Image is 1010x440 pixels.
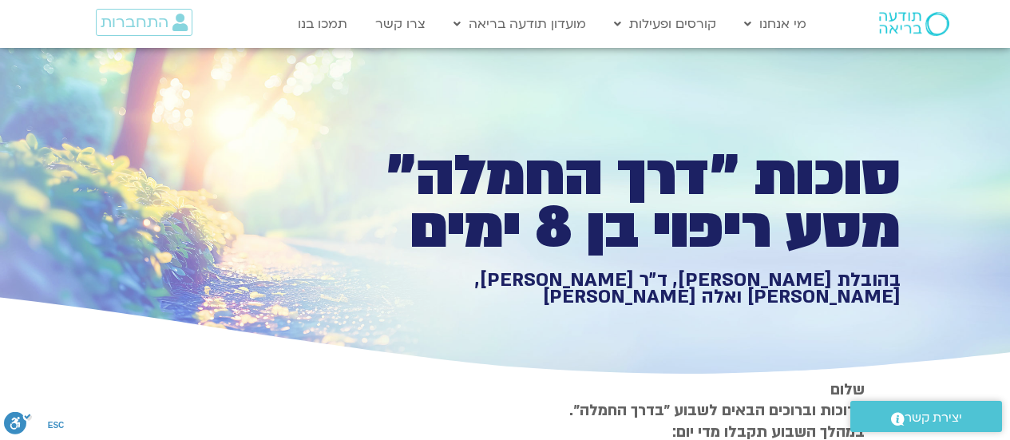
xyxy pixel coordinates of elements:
[290,9,355,39] a: תמכו בנו
[736,9,814,39] a: מי אנחנו
[347,150,901,255] h1: סוכות ״דרך החמלה״ מסע ריפוי בן 8 ימים
[367,9,434,39] a: צרו קשר
[879,12,949,36] img: תודעה בריאה
[96,9,192,36] a: התחברות
[850,401,1002,432] a: יצירת קשר
[347,272,901,306] h1: בהובלת [PERSON_NAME], ד״ר [PERSON_NAME], [PERSON_NAME] ואלה [PERSON_NAME]
[905,407,962,429] span: יצירת קשר
[606,9,724,39] a: קורסים ופעילות
[446,9,594,39] a: מועדון תודעה בריאה
[830,379,865,400] strong: שלום
[101,14,168,31] span: התחברות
